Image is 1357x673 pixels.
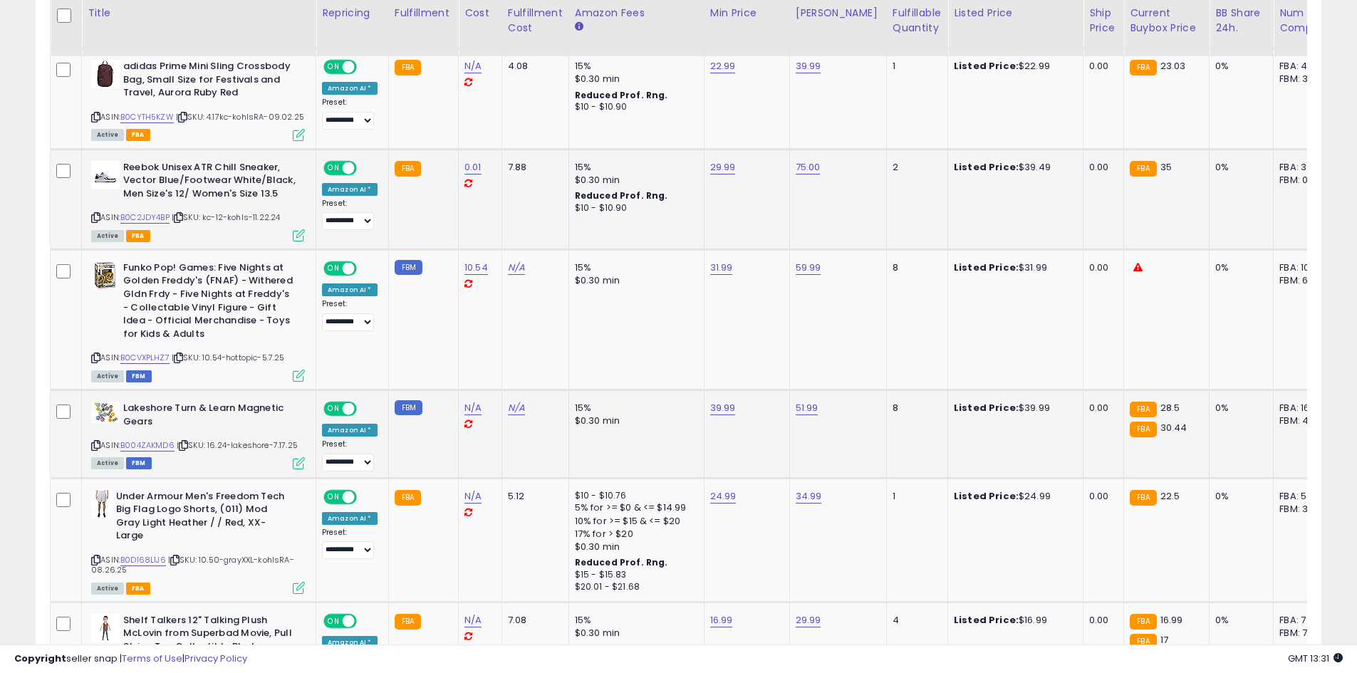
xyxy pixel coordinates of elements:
div: $0.30 min [575,274,693,287]
b: Reduced Prof. Rng. [575,89,668,101]
div: 5.12 [508,490,558,503]
b: Listed Price: [954,261,1019,274]
span: ON [325,61,343,73]
div: $20.01 - $21.68 [575,581,693,593]
small: FBA [1130,614,1156,630]
a: N/A [464,613,482,627]
div: ASIN: [91,60,305,139]
div: $24.99 [954,490,1072,503]
b: Reduced Prof. Rng. [575,556,668,568]
span: OFF [355,61,378,73]
a: 31.99 [710,261,733,275]
div: 4 [893,614,937,627]
div: FBM: 3 [1279,503,1326,516]
a: 24.99 [710,489,737,504]
div: FBM: 7 [1279,627,1326,640]
div: Preset: [322,199,378,231]
div: 0.00 [1089,261,1113,274]
span: | SKU: 10.50-grayXXL-kohlsRA-08.26.25 [91,554,294,575]
div: $22.99 [954,60,1072,73]
img: 515Gex4IP4L._SL40_.jpg [91,402,120,423]
div: $0.30 min [575,627,693,640]
a: 39.99 [796,59,821,73]
b: Reduced Prof. Rng. [575,189,668,202]
div: 0% [1215,402,1262,414]
div: FBA: 4 [1279,60,1326,73]
span: All listings currently available for purchase on Amazon [91,230,124,242]
div: 7.08 [508,614,558,627]
div: FBA: 3 [1279,161,1326,174]
b: Shelf Talkers 12" Talking Plush McLovin from Superbad Movie, Pull String Toy Collectible Plush [123,614,296,657]
a: 39.99 [710,401,736,415]
div: Num of Comp. [1279,6,1331,36]
img: 3197D1f59JL._SL40_.jpg [91,490,113,518]
div: 4.08 [508,60,558,73]
div: Amazon AI * [322,183,378,196]
b: Under Armour Men's Freedom Tech Big Flag Logo Shorts, (011) Mod Gray Light Heather / / Red, XX-Large [116,490,289,546]
div: 7.88 [508,161,558,174]
div: $10 - $10.76 [575,490,693,502]
div: BB Share 24h. [1215,6,1267,36]
span: FBA [126,129,150,141]
div: seller snap | | [14,652,247,666]
div: FBA: 16 [1279,402,1326,414]
span: 23.03 [1160,59,1186,73]
div: 0.00 [1089,161,1113,174]
span: FBA [126,583,150,595]
div: Amazon AI * [322,283,378,296]
a: B0CYTH5KZW [120,111,174,123]
div: ASIN: [91,261,305,380]
small: FBA [1130,60,1156,75]
div: Amazon Fees [575,6,698,21]
span: OFF [355,262,378,274]
span: OFF [355,491,378,503]
div: FBA: 5 [1279,490,1326,503]
span: All listings currently available for purchase on Amazon [91,583,124,595]
div: 5% for >= $0 & <= $14.99 [575,501,693,514]
div: 0.00 [1089,60,1113,73]
a: 22.99 [710,59,736,73]
div: Amazon AI * [322,512,378,525]
div: $10 - $10.90 [575,202,693,214]
div: Amazon AI * [322,424,378,437]
div: 8 [893,261,937,274]
b: Listed Price: [954,160,1019,174]
a: N/A [464,401,482,415]
span: FBM [126,370,152,382]
img: 31qA2VAEiLL._SL40_.jpg [91,161,120,189]
div: Preset: [322,299,378,331]
span: All listings currently available for purchase on Amazon [91,129,124,141]
span: ON [325,403,343,415]
span: 2025-10-10 13:31 GMT [1288,652,1343,665]
a: 29.99 [796,613,821,627]
span: OFF [355,162,378,174]
b: Listed Price: [954,613,1019,627]
div: Title [88,6,310,21]
a: 59.99 [796,261,821,275]
small: FBA [395,161,421,177]
span: All listings currently available for purchase on Amazon [91,457,124,469]
div: 0.00 [1089,402,1113,414]
div: Preset: [322,528,378,560]
div: Fulfillment [395,6,452,21]
small: FBA [1130,490,1156,506]
div: $15 - $15.83 [575,569,693,581]
span: 35 [1160,160,1172,174]
small: Amazon Fees. [575,21,583,33]
a: 51.99 [796,401,818,415]
span: 28.5 [1160,401,1180,414]
div: 15% [575,614,693,627]
div: Amazon AI * [322,82,378,95]
div: Preset: [322,98,378,130]
div: $10 - $10.90 [575,101,693,113]
div: Listed Price [954,6,1077,21]
span: OFF [355,403,378,415]
a: N/A [508,401,525,415]
div: 15% [575,161,693,174]
img: 31KgfWZ0T-L._SL40_.jpg [91,614,120,642]
div: $39.99 [954,402,1072,414]
small: FBA [1130,161,1156,177]
div: Ship Price [1089,6,1118,36]
a: N/A [508,261,525,275]
div: FBA: 7 [1279,614,1326,627]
